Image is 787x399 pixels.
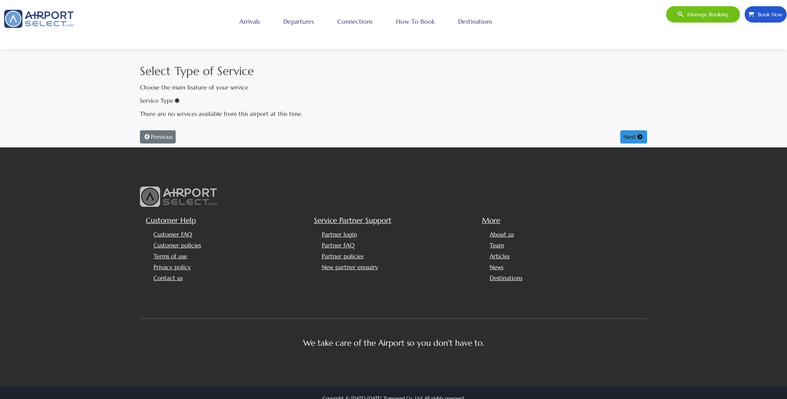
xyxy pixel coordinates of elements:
h5: Service Partner Support [314,215,476,226]
span: Manage booking [683,6,728,23]
h5: More [482,215,644,226]
a: Manage booking [666,6,740,23]
img: airport select logo [140,186,218,207]
span: Book Now [754,6,783,23]
a: Partner login [322,231,357,238]
a: Privacy policy [154,263,191,271]
a: Book Now [744,6,787,23]
button: Next [620,130,647,143]
a: Destinations [456,12,494,31]
a: Contact us [154,274,183,282]
p: Choose the main feature of your service [140,83,647,92]
h2: Select Type of Service [140,62,647,80]
h5: Customer Help [146,215,308,226]
a: Connections [335,12,375,31]
label: Service Type [137,96,306,105]
a: Partner FAQ [322,241,354,249]
a: How to book [394,12,437,31]
a: Arrivals [237,12,262,31]
a: Articles [490,252,510,260]
p: We take care of the Airport so you don't have to. [146,338,641,348]
a: Destinations [490,274,522,282]
a: Customer policies [154,241,201,249]
a: News [490,263,503,271]
a: Terms of use [154,252,187,260]
a: Team [490,241,504,249]
a: New partner enquiry [322,263,378,271]
a: About us [490,231,514,238]
a: Customer FAQ [154,231,192,238]
a: Partner policies [322,252,363,260]
button: Previous [140,130,176,143]
p: There are no services available from this airport at this time. [140,109,641,119]
a: Departures [281,12,316,31]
